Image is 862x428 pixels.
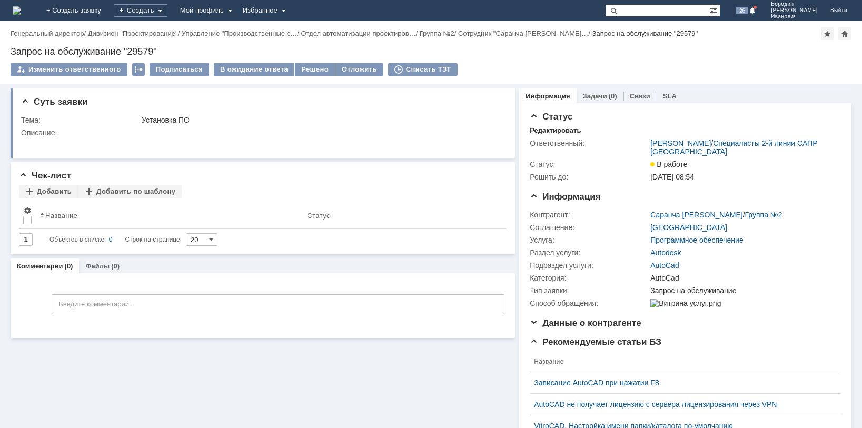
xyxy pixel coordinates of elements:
a: Autodesk [650,248,681,257]
span: [DATE] 08:54 [650,173,694,181]
a: Файлы [85,262,110,270]
a: Информация [526,92,570,100]
span: 26 [736,7,748,14]
div: Название [45,212,77,220]
a: Генеральный директор [11,29,84,37]
a: Отдел автоматизации проектиров… [301,29,415,37]
div: Добавить в избранное [821,27,834,40]
a: Группа №2 [420,29,454,37]
div: Запрос на обслуживание "29579" [11,46,851,57]
span: Объектов в списке: [49,236,106,243]
span: Рекомендуемые статьи БЗ [530,337,661,347]
a: Перейти на домашнюю страницу [13,6,21,15]
div: Статус [307,212,330,220]
a: Группа №2 [745,211,782,219]
i: Строк на странице: [49,233,182,246]
span: Данные о контрагенте [530,318,641,328]
a: [PERSON_NAME] [650,139,711,147]
span: Информация [530,192,600,202]
span: Настройки [23,206,32,215]
a: Управление "Производственные с… [182,29,297,37]
a: AutoCad [650,261,679,270]
span: Иванович [771,14,818,20]
div: Контрагент: [530,211,648,219]
div: / [88,29,182,37]
div: / [301,29,419,37]
div: Соглашение: [530,223,648,232]
div: / [420,29,458,37]
div: Установка ПО [142,116,500,124]
a: Программное обеспечение [650,236,744,244]
div: Сделать домашней страницей [838,27,851,40]
div: Тема: [21,116,140,124]
div: / [182,29,301,37]
div: Редактировать [530,126,581,135]
div: Создать [114,4,167,17]
a: Комментарии [17,262,63,270]
div: (0) [65,262,73,270]
div: / [650,211,782,219]
span: Суть заявки [21,97,87,107]
a: Дивизион "Проектирование" [88,29,178,37]
div: AutoCad [650,274,836,282]
div: Работа с массовостью [132,63,145,76]
div: Раздел услуги: [530,248,648,257]
div: (0) [111,262,120,270]
div: Тип заявки: [530,286,648,295]
th: Название [530,352,833,372]
div: Подраздел услуги: [530,261,648,270]
div: Категория: [530,274,648,282]
div: Запрос на обслуживание "29579" [592,29,698,37]
span: В работе [650,160,687,168]
div: / [650,139,836,156]
a: Саранча [PERSON_NAME] [650,211,742,219]
span: Чек-лист [19,171,71,181]
div: / [11,29,88,37]
div: / [458,29,592,37]
span: Бородин [771,1,818,7]
div: (0) [609,92,617,100]
a: Сотрудник "Саранча [PERSON_NAME]… [458,29,588,37]
span: Статус [530,112,572,122]
div: Запрос на обслуживание [650,286,836,295]
span: [PERSON_NAME] [771,7,818,14]
th: Название [36,202,303,229]
div: Ответственный: [530,139,648,147]
span: Расширенный поиск [709,5,720,15]
a: [GEOGRAPHIC_DATA] [650,223,727,232]
div: Описание: [21,128,502,137]
a: Специалисты 2-й линии САПР [GEOGRAPHIC_DATA] [650,139,817,156]
div: Решить до: [530,173,648,181]
a: SLA [663,92,677,100]
a: Задачи [583,92,607,100]
a: Связи [630,92,650,100]
div: Статус: [530,160,648,168]
div: Способ обращения: [530,299,648,307]
img: logo [13,6,21,15]
a: AutoCAD не получает лицензию с сервера лицензирования через VPN [534,400,828,409]
th: Статус [303,202,498,229]
img: Витрина услуг.png [650,299,721,307]
a: Зависание AutoCAD при нажатии F8 [534,379,828,387]
div: 0 [109,233,113,246]
div: Услуга: [530,236,648,244]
